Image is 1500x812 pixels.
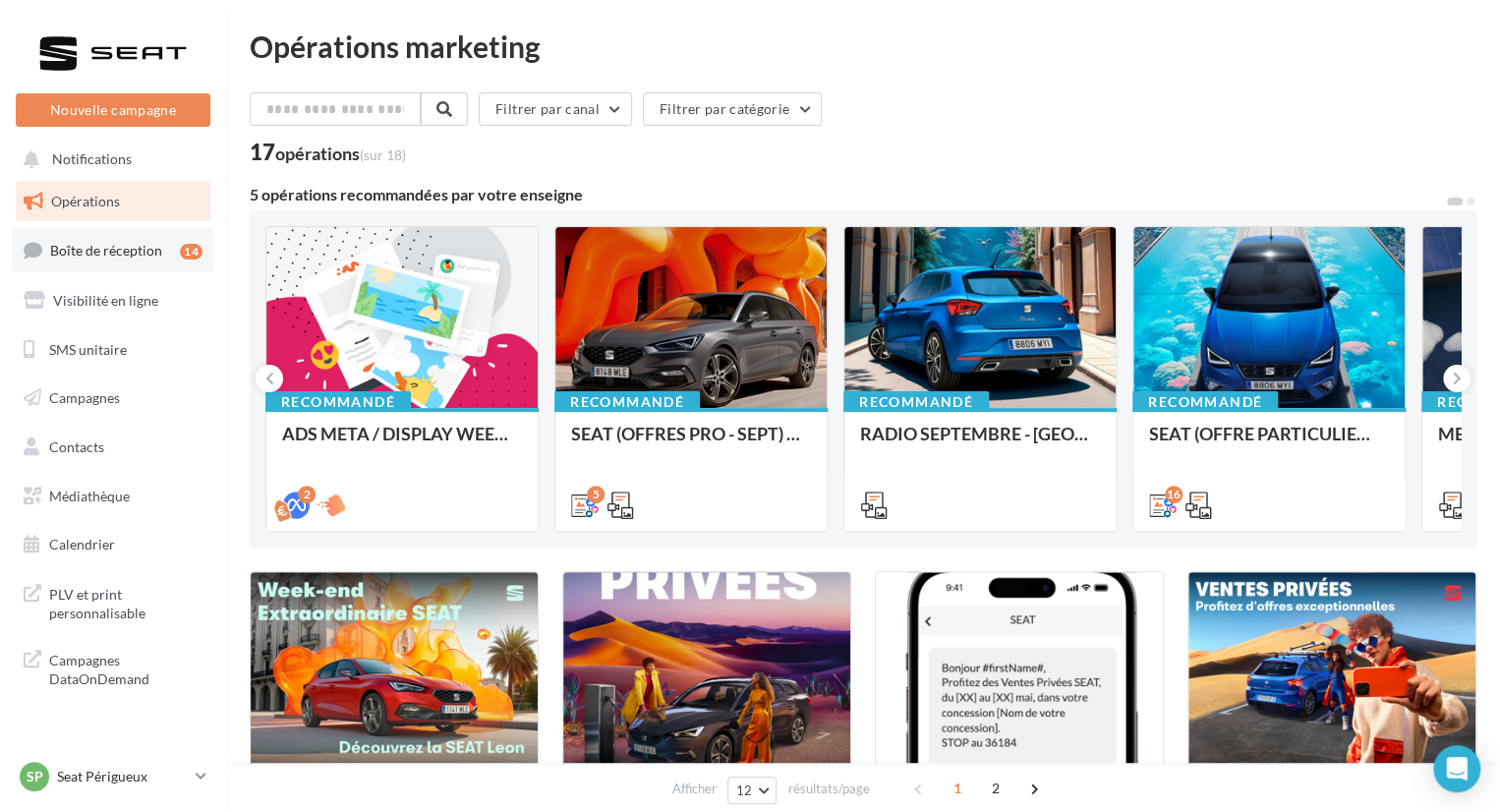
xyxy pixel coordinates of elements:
span: Campagnes [49,389,120,406]
span: (sur 18) [360,146,406,163]
p: Seat Périgueux [57,767,188,786]
div: SEAT (OFFRES PRO - SEPT) - SOCIAL MEDIA [571,424,811,463]
a: Contacts [12,427,214,468]
div: 17 [250,142,406,163]
span: Notifications [52,151,132,168]
span: Boîte de réception [50,242,162,259]
div: Recommandé [554,391,700,413]
span: SMS unitaire [49,340,127,357]
div: Opérations marketing [250,31,1476,61]
span: Calendrier [49,536,115,552]
div: ADS META / DISPLAY WEEK-END Extraordinaire (JPO) Septembre 2025 [282,424,522,463]
div: SEAT (OFFRE PARTICULIER - SEPT) - SOCIAL MEDIA [1149,424,1389,463]
div: RADIO SEPTEMBRE - [GEOGRAPHIC_DATA] 6€/Jour + Week-end extraordinaire [860,424,1100,463]
div: 5 [587,486,605,503]
div: Recommandé [265,391,411,413]
span: Afficher [672,780,717,798]
a: SMS unitaire [12,329,214,371]
button: 12 [727,777,778,804]
span: SP [27,767,43,786]
span: Campagnes DataOnDemand [49,647,202,689]
a: Opérations [12,181,214,222]
div: 2 [298,486,316,503]
span: 2 [980,773,1011,804]
div: 5 opérations recommandées par votre enseigne [250,187,1445,203]
span: Opérations [51,193,120,209]
span: PLV et print personnalisable [49,581,202,623]
div: Open Intercom Messenger [1433,745,1480,792]
span: Contacts [49,438,104,455]
span: 12 [736,783,753,798]
span: 1 [942,773,973,804]
a: Boîte de réception14 [12,229,214,271]
div: Recommandé [1132,391,1278,413]
a: PLV et print personnalisable [12,573,214,631]
span: Visibilité en ligne [53,292,158,309]
div: 14 [180,244,202,260]
button: Nouvelle campagne [16,93,210,127]
span: résultats/page [787,780,869,798]
a: Calendrier [12,524,214,565]
a: Campagnes DataOnDemand [12,639,214,697]
div: 16 [1165,486,1183,503]
span: Médiathèque [49,488,130,504]
button: Filtrer par catégorie [643,92,822,126]
div: Recommandé [843,391,989,413]
a: SP Seat Périgueux [16,758,210,795]
a: Campagnes [12,377,214,419]
a: Médiathèque [12,476,214,517]
a: Visibilité en ligne [12,280,214,321]
div: opérations [275,145,406,162]
button: Filtrer par canal [479,92,632,126]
